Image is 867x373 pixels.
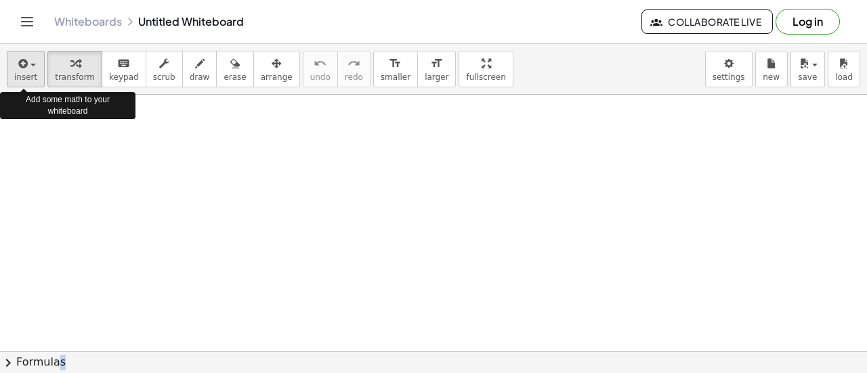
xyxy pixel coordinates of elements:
[314,56,326,72] i: undo
[303,51,338,87] button: undoundo
[261,72,293,82] span: arrange
[117,56,130,72] i: keyboard
[798,72,817,82] span: save
[466,72,505,82] span: fullscreen
[146,51,183,87] button: scrub
[224,72,246,82] span: erase
[389,56,402,72] i: format_size
[347,56,360,72] i: redo
[705,51,753,87] button: settings
[641,9,773,34] button: Collaborate Live
[54,15,122,28] a: Whiteboards
[14,72,37,82] span: insert
[790,51,825,87] button: save
[425,72,448,82] span: larger
[835,72,853,82] span: load
[755,51,788,87] button: new
[373,51,418,87] button: format_sizesmaller
[190,72,210,82] span: draw
[417,51,456,87] button: format_sizelarger
[47,51,102,87] button: transform
[381,72,410,82] span: smaller
[653,16,761,28] span: Collaborate Live
[310,72,331,82] span: undo
[109,72,139,82] span: keypad
[153,72,175,82] span: scrub
[828,51,860,87] button: load
[337,51,371,87] button: redoredo
[182,51,217,87] button: draw
[102,51,146,87] button: keyboardkeypad
[763,72,780,82] span: new
[713,72,745,82] span: settings
[459,51,513,87] button: fullscreen
[776,9,840,35] button: Log in
[430,56,443,72] i: format_size
[7,51,45,87] button: insert
[253,51,300,87] button: arrange
[16,11,38,32] button: Toggle navigation
[216,51,253,87] button: erase
[55,72,95,82] span: transform
[345,72,363,82] span: redo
